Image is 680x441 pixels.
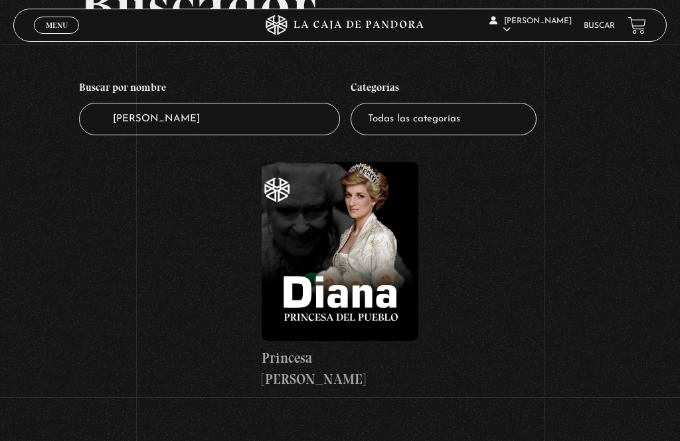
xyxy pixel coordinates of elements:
[79,75,340,103] h4: Buscar por nombre
[351,75,537,103] h4: Categorías
[41,32,72,42] span: Cerrar
[628,17,646,34] a: View your shopping cart
[262,162,418,389] a: Princesa [PERSON_NAME]
[584,22,615,30] a: Buscar
[262,347,418,389] h4: Princesa [PERSON_NAME]
[489,17,572,34] span: [PERSON_NAME]
[46,21,68,29] span: Menu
